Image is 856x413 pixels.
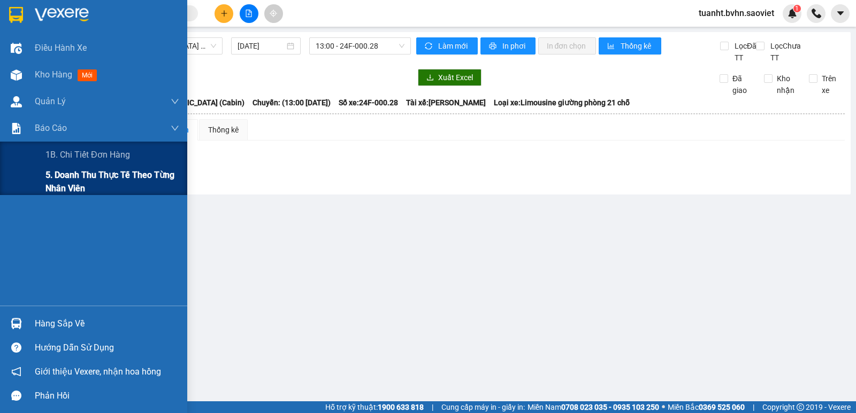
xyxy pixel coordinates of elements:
span: Đã giao [728,73,756,96]
span: down [171,97,179,106]
span: Lọc Chưa TT [766,40,809,64]
span: question-circle [11,342,21,353]
span: tuanht.bvhn.saoviet [690,6,783,20]
span: Chuyến: (13:00 [DATE]) [253,97,331,108]
span: Loại xe: Limousine giường phòng 21 chỗ [494,97,630,108]
span: Điều hành xe [35,41,87,54]
sup: 1 [793,5,801,12]
img: warehouse-icon [11,69,22,81]
img: warehouse-icon [11,96,22,107]
img: logo-vxr [9,7,23,23]
span: Quản Lý [35,95,66,108]
span: plus [220,10,228,17]
button: plus [215,4,233,23]
span: In phơi [502,40,527,52]
img: icon-new-feature [788,9,797,18]
button: caret-down [831,4,850,23]
span: | [432,401,433,413]
span: Kho nhận [773,73,800,96]
div: Phản hồi [35,388,179,404]
button: downloadXuất Excel [418,69,481,86]
span: Tài xế: [PERSON_NAME] [406,97,486,108]
strong: 0369 525 060 [699,403,745,411]
img: warehouse-icon [11,43,22,54]
span: file-add [245,10,253,17]
div: Hàng sắp về [35,316,179,332]
button: file-add [240,4,258,23]
span: Trên xe [817,73,845,96]
span: bar-chart [607,42,616,51]
button: aim [264,4,283,23]
span: Miền Nam [528,401,659,413]
span: 5. Doanh thu thực tế theo từng nhân viên [45,168,179,195]
span: Cung cấp máy in - giấy in: [441,401,525,413]
img: warehouse-icon [11,318,22,329]
span: 1 [795,5,799,12]
span: mới [78,69,97,81]
strong: 1900 633 818 [378,403,424,411]
div: Hướng dẫn sử dụng [35,340,179,356]
div: Thống kê [208,124,239,136]
span: Lọc Đã TT [730,40,758,64]
span: notification [11,367,21,377]
strong: 0708 023 035 - 0935 103 250 [561,403,659,411]
span: Thống kê [621,40,653,52]
span: Kho hàng [35,69,72,80]
span: sync [425,42,434,51]
span: aim [270,10,277,17]
img: phone-icon [812,9,821,18]
span: Báo cáo [35,121,67,135]
span: Miền Bắc [668,401,745,413]
span: message [11,391,21,401]
span: caret-down [836,9,845,18]
span: Làm mới [438,40,469,52]
button: In đơn chọn [538,37,597,54]
span: Giới thiệu Vexere, nhận hoa hồng [35,365,161,378]
img: solution-icon [11,123,22,134]
span: Số xe: 24F-000.28 [339,97,398,108]
span: | [753,401,754,413]
span: 1B. Chi tiết đơn hàng [45,148,130,161]
span: down [171,124,179,133]
span: printer [489,42,498,51]
span: 13:00 - 24F-000.28 [316,38,404,54]
span: ⚪️ [662,405,665,409]
button: printerIn phơi [480,37,536,54]
input: 13/08/2025 [238,40,285,52]
span: Hỗ trợ kỹ thuật: [325,401,424,413]
span: copyright [797,403,804,411]
button: bar-chartThống kê [599,37,661,54]
button: syncLàm mới [416,37,478,54]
